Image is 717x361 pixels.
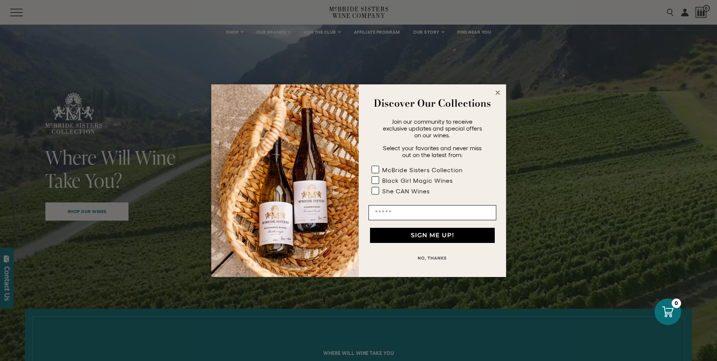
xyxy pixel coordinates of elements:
[672,299,681,308] div: 0
[382,166,463,173] div: McBride Sisters Collection
[211,84,359,277] img: 42653730-7e35-4af7-a99d-12bf478283cf.jpeg
[369,251,496,266] button: NO, THANKS
[370,228,495,243] button: SIGN ME UP!
[493,88,502,97] button: Close dialog
[382,188,430,195] div: She CAN Wines
[383,118,482,138] span: Join our community to receive exclusive updates and special offers on our wines.
[383,145,482,158] span: Select your favorites and never miss out on the latest from:
[369,205,496,220] input: Email
[382,177,453,184] div: Black Girl Magic Wines
[374,96,491,110] strong: Discover Our Collections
